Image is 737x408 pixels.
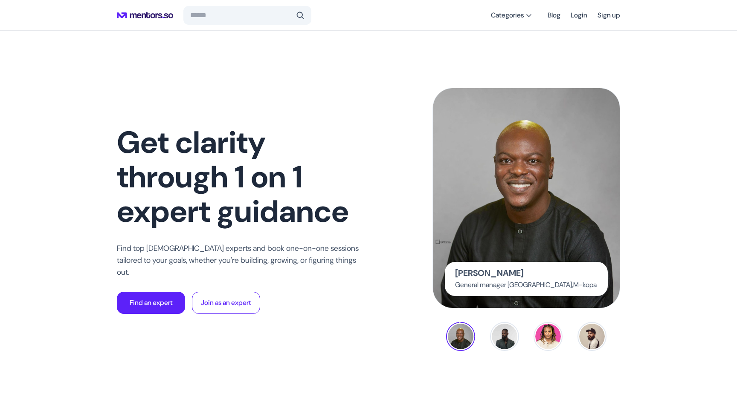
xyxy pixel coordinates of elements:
[455,269,524,277] p: [PERSON_NAME]
[130,298,173,308] p: Find an expert
[117,125,364,229] h1: Get clarity through 1 on 1 expert guidance
[579,324,605,349] img: AS
[446,322,475,351] button: BA
[117,242,364,278] p: Find top [DEMOGRAPHIC_DATA] experts and book one-on-one sessions tailored to your goals, whether ...
[117,292,185,314] button: Find an expert
[486,8,537,23] button: Categories
[455,281,598,289] p: General manager [GEOGRAPHIC_DATA] M-kopa
[571,8,587,23] a: Login
[192,292,260,314] button: Join as an expert
[491,11,524,20] span: Categories
[598,8,620,23] a: Sign up
[433,88,620,308] img: Babajide Duroshola
[201,298,251,308] p: Join as an expert
[577,322,606,351] button: AS
[535,324,561,349] img: PE
[490,322,519,351] button: TU
[548,8,560,23] a: Blog
[572,280,573,289] span: ,
[448,324,473,349] img: BA
[534,322,563,351] button: PE
[492,324,517,349] img: TU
